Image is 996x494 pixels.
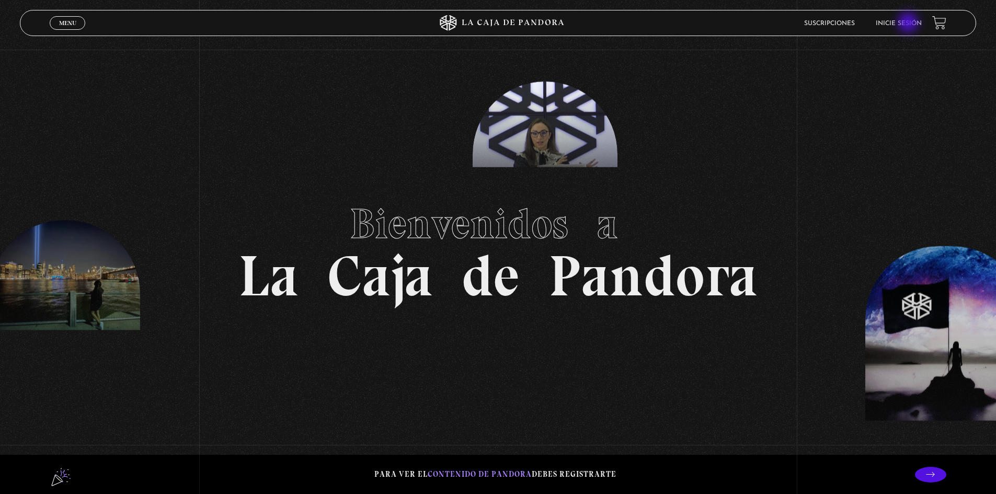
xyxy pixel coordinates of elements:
[876,20,922,27] a: Inicie sesión
[804,20,855,27] a: Suscripciones
[238,190,758,305] h1: La Caja de Pandora
[932,16,946,30] a: View your shopping cart
[428,469,532,479] span: contenido de Pandora
[374,467,616,481] p: Para ver el debes registrarte
[59,20,76,26] span: Menu
[55,29,80,36] span: Cerrar
[350,199,647,249] span: Bienvenidos a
